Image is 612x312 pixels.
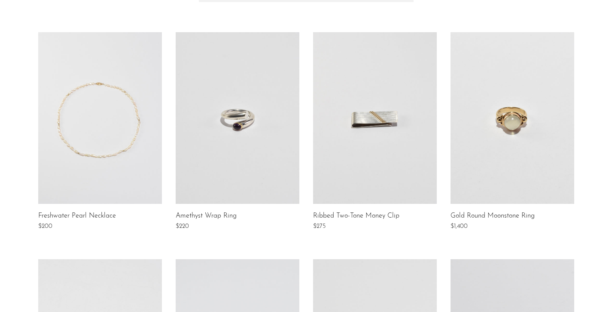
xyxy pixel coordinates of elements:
[313,223,326,230] span: $275
[451,223,468,230] span: $1,400
[38,223,52,230] span: $200
[176,223,189,230] span: $220
[38,212,116,220] a: Freshwater Pearl Necklace
[176,212,237,220] a: Amethyst Wrap Ring
[313,212,399,220] a: Ribbed Two-Tone Money Clip
[451,212,535,220] a: Gold Round Moonstone Ring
